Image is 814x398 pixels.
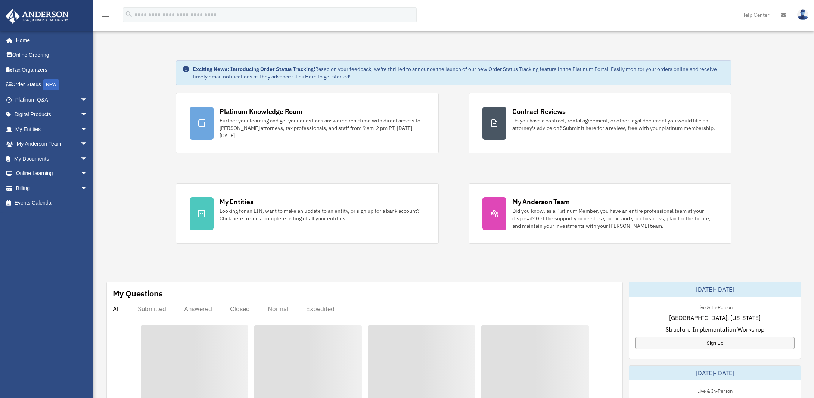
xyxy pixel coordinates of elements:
[193,66,315,72] strong: Exciting News: Introducing Order Status Tracking!
[5,77,99,93] a: Order StatusNEW
[691,386,739,394] div: Live & In-Person
[80,92,95,108] span: arrow_drop_down
[176,93,439,153] a: Platinum Knowledge Room Further your learning and get your questions answered real-time with dire...
[5,48,99,63] a: Online Ordering
[220,107,302,116] div: Platinum Knowledge Room
[5,107,99,122] a: Digital Productsarrow_drop_down
[691,303,739,311] div: Live & In-Person
[176,183,439,244] a: My Entities Looking for an EIN, want to make an update to an entity, or sign up for a bank accoun...
[5,92,99,107] a: Platinum Q&Aarrow_drop_down
[80,122,95,137] span: arrow_drop_down
[512,117,718,132] div: Do you have a contract, rental agreement, or other legal document you would like an attorney's ad...
[193,65,725,80] div: Based on your feedback, we're thrilled to announce the launch of our new Order Status Tracking fe...
[268,305,288,313] div: Normal
[125,10,133,18] i: search
[665,325,764,334] span: Structure Implementation Workshop
[220,207,425,222] div: Looking for an EIN, want to make an update to an entity, or sign up for a bank account? Click her...
[292,73,351,80] a: Click Here to get started!
[469,183,731,244] a: My Anderson Team Did you know, as a Platinum Member, you have an entire professional team at your...
[469,93,731,153] a: Contract Reviews Do you have a contract, rental agreement, or other legal document you would like...
[5,33,95,48] a: Home
[80,151,95,167] span: arrow_drop_down
[669,313,761,322] span: [GEOGRAPHIC_DATA], [US_STATE]
[101,10,110,19] i: menu
[184,305,212,313] div: Answered
[113,288,163,299] div: My Questions
[5,151,99,166] a: My Documentsarrow_drop_down
[512,197,570,206] div: My Anderson Team
[512,107,566,116] div: Contract Reviews
[512,207,718,230] div: Did you know, as a Platinum Member, you have an entire professional team at your disposal? Get th...
[80,181,95,196] span: arrow_drop_down
[5,122,99,137] a: My Entitiesarrow_drop_down
[5,62,99,77] a: Tax Organizers
[5,181,99,196] a: Billingarrow_drop_down
[101,13,110,19] a: menu
[80,107,95,122] span: arrow_drop_down
[220,117,425,139] div: Further your learning and get your questions answered real-time with direct access to [PERSON_NAM...
[5,137,99,152] a: My Anderson Teamarrow_drop_down
[80,137,95,152] span: arrow_drop_down
[138,305,166,313] div: Submitted
[797,9,808,20] img: User Pic
[3,9,71,24] img: Anderson Advisors Platinum Portal
[5,166,99,181] a: Online Learningarrow_drop_down
[5,196,99,211] a: Events Calendar
[230,305,250,313] div: Closed
[220,197,253,206] div: My Entities
[635,337,795,349] a: Sign Up
[629,282,801,297] div: [DATE]-[DATE]
[113,305,120,313] div: All
[306,305,335,313] div: Expedited
[80,166,95,181] span: arrow_drop_down
[629,366,801,380] div: [DATE]-[DATE]
[43,79,59,90] div: NEW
